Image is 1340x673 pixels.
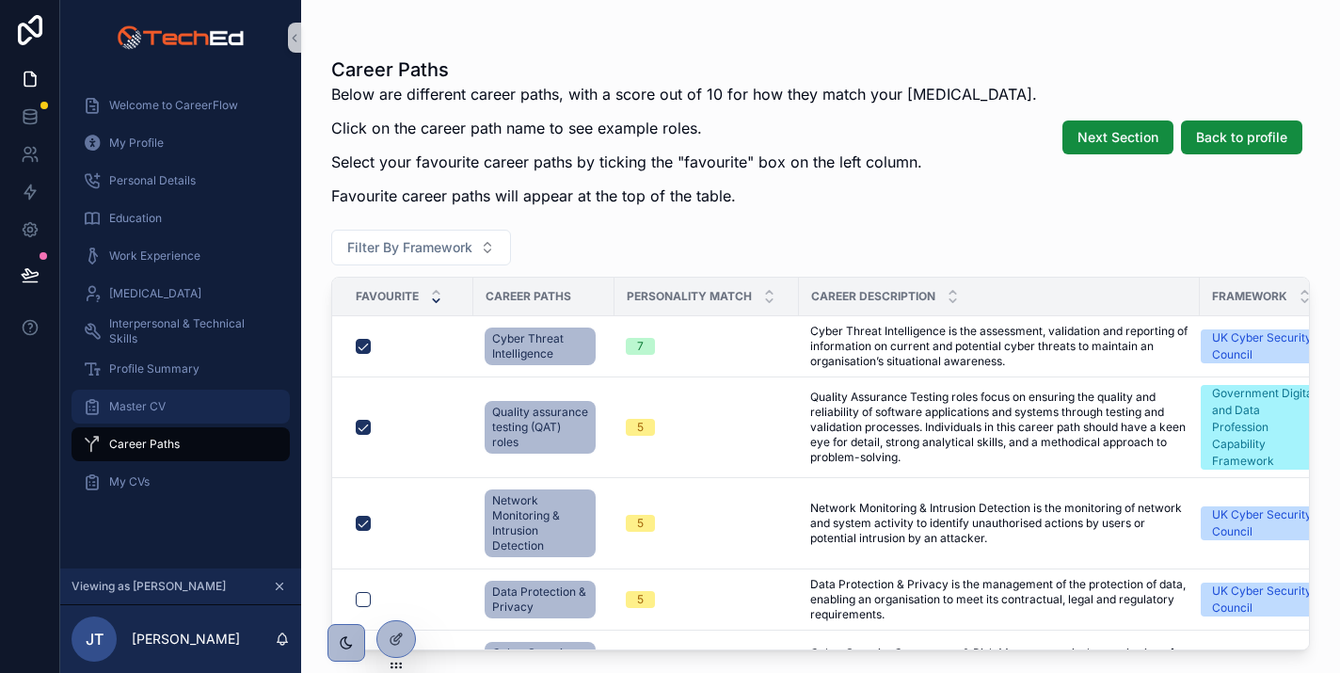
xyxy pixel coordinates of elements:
[331,83,1037,105] p: Below are different career paths, with a score out of 10 for how they match your [MEDICAL_DATA].
[492,405,588,450] span: Quality assurance testing (QAT) roles
[331,230,511,265] button: Select Button
[86,628,104,650] span: JT
[1212,583,1316,617] div: UK Cyber Security Council
[109,136,164,151] span: My Profile
[347,238,472,257] span: Filter By Framework
[132,630,240,649] p: [PERSON_NAME]
[637,338,644,355] div: 7
[109,361,199,377] span: Profile Summary
[109,211,162,226] span: Education
[485,581,596,618] a: Data Protection & Privacy
[1077,128,1158,147] span: Next Section
[810,324,1188,369] span: Cyber Threat Intelligence is the assessment, validation and reporting of information on current a...
[485,489,596,557] a: Network Monitoring & Intrusion Detection
[486,289,571,304] span: Career paths
[1196,128,1287,147] span: Back to profile
[109,248,200,264] span: Work Experience
[627,289,752,304] span: Personality match​
[72,390,290,424] a: Master CV
[109,286,201,301] span: [MEDICAL_DATA]
[331,184,1037,207] p: Favourite career paths will appear at the top of the table.
[492,493,588,553] span: Network Monitoring & Intrusion Detection
[72,465,290,499] a: My CVs
[72,314,290,348] a: Interpersonal & Technical Skills
[72,427,290,461] a: Career Paths
[810,577,1188,622] span: Data Protection & Privacy is the management of the protection of data, enabling an organisation t...
[72,239,290,273] a: Work Experience
[72,88,290,122] a: Welcome to CareerFlow
[811,289,935,304] span: Career Description
[492,585,588,615] span: Data Protection & Privacy
[637,419,644,436] div: 5
[637,515,644,532] div: 5
[72,164,290,198] a: Personal Details
[1181,120,1302,154] button: Back to profile
[485,328,596,365] a: Cyber Threat Intelligence
[1212,329,1316,363] div: UK Cyber Security Council
[492,331,588,361] span: Cyber Threat Intelligence
[810,390,1188,465] span: Quality Assurance Testing roles focus on ensuring the quality and reliability of software applica...
[331,117,1037,139] p: Click on the career path name to see example roles.
[810,501,1188,546] span: Network Monitoring & Intrusion Detection is the monitoring of network and system activity to iden...
[72,126,290,160] a: My Profile
[109,316,271,346] span: Interpersonal & Technical Skills
[331,151,1037,173] p: Select your favourite career paths by ticking the "favourite" box on the left column.
[117,23,244,53] img: App logo
[1212,506,1316,540] div: UK Cyber Security Council
[1062,120,1173,154] button: Next Section
[637,591,644,608] div: 5
[60,75,301,523] div: scrollable content
[72,352,290,386] a: Profile Summary
[1212,289,1287,304] span: Framework
[1212,385,1316,470] div: Government Digital and Data Profession Capability Framework
[356,289,419,304] span: Favourite
[72,277,290,311] a: [MEDICAL_DATA]
[485,401,596,454] a: Quality assurance testing (QAT) roles
[331,56,1037,83] h1: Career Paths
[109,437,180,452] span: Career Paths
[72,201,290,235] a: Education
[72,579,226,594] span: Viewing as [PERSON_NAME]
[109,474,150,489] span: My CVs
[109,399,166,414] span: Master CV
[109,98,238,113] span: Welcome to CareerFlow
[109,173,196,188] span: Personal Details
